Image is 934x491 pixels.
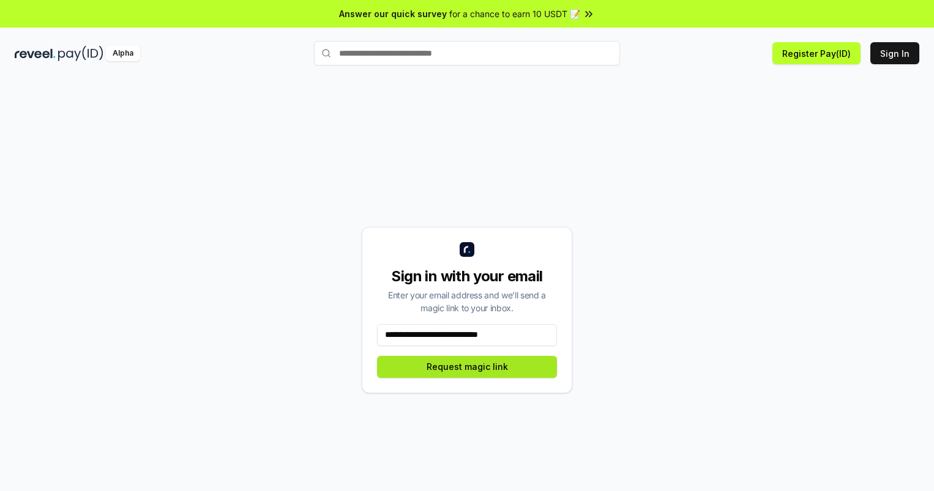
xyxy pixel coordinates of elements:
button: Register Pay(ID) [772,42,861,64]
span: for a chance to earn 10 USDT 📝 [449,7,580,20]
div: Enter your email address and we’ll send a magic link to your inbox. [377,289,557,314]
img: logo_small [460,242,474,257]
span: Answer our quick survey [339,7,447,20]
img: reveel_dark [15,46,56,61]
button: Sign In [870,42,919,64]
img: pay_id [58,46,103,61]
button: Request magic link [377,356,557,378]
div: Alpha [106,46,140,61]
div: Sign in with your email [377,267,557,286]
